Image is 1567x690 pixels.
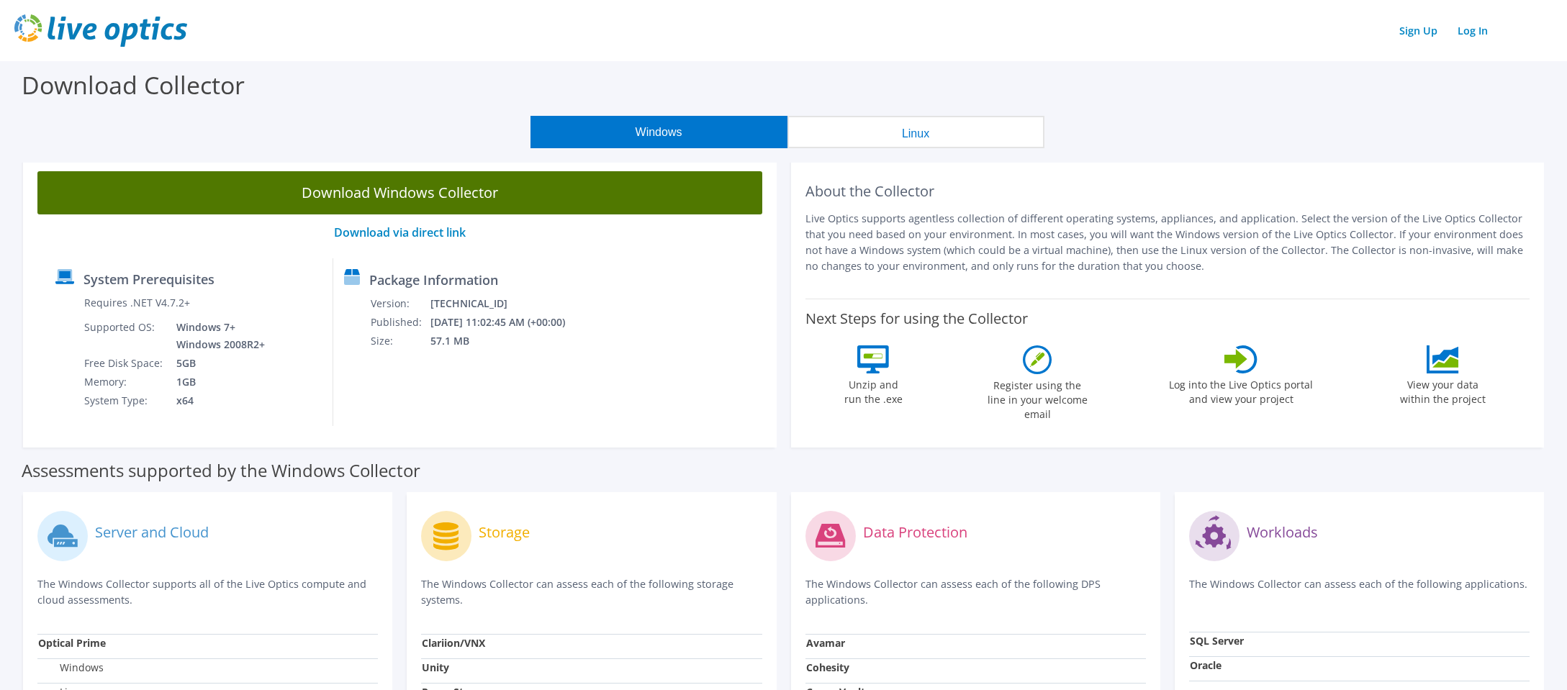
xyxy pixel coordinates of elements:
label: Download Collector [22,68,245,101]
p: The Windows Collector supports all of the Live Optics compute and cloud assessments. [37,576,378,608]
a: Download Windows Collector [37,171,762,214]
td: Free Disk Space: [83,354,166,373]
button: Linux [787,116,1044,148]
label: Log into the Live Optics portal and view your project [1168,373,1314,407]
a: Download via direct link [334,224,466,240]
p: The Windows Collector can assess each of the following applications. [1189,576,1530,606]
a: Log In [1450,20,1495,41]
td: Memory: [83,373,166,391]
h2: About the Collector [805,183,1530,200]
strong: Avamar [806,636,845,650]
label: Data Protection [863,525,967,540]
button: Windows [530,116,787,148]
a: Sign Up [1392,20,1445,41]
img: live_optics_svg.svg [14,14,187,47]
td: Size: [370,332,430,350]
label: Assessments supported by the Windows Collector [22,463,420,478]
td: Windows 7+ Windows 2008R2+ [166,318,268,354]
label: Server and Cloud [95,525,209,540]
td: Supported OS: [83,318,166,354]
label: Workloads [1247,525,1318,540]
label: Unzip and run the .exe [840,373,906,407]
p: Live Optics supports agentless collection of different operating systems, appliances, and applica... [805,211,1530,274]
p: The Windows Collector can assess each of the following DPS applications. [805,576,1146,608]
strong: Oracle [1190,658,1221,672]
label: Windows [38,661,104,675]
td: Published: [370,313,430,332]
td: System Type: [83,391,166,410]
td: x64 [166,391,268,410]
strong: Optical Prime [38,636,106,650]
label: Package Information [369,273,498,287]
label: Storage [479,525,530,540]
strong: Clariion/VNX [422,636,485,650]
td: 1GB [166,373,268,391]
td: [TECHNICAL_ID] [430,294,584,313]
label: Register using the line in your welcome email [983,374,1091,422]
label: Next Steps for using the Collector [805,310,1028,327]
label: View your data within the project [1391,373,1494,407]
label: Requires .NET V4.7.2+ [84,296,190,310]
strong: Unity [422,661,449,674]
p: The Windows Collector can assess each of the following storage systems. [421,576,762,608]
td: Version: [370,294,430,313]
strong: Cohesity [806,661,849,674]
td: [DATE] 11:02:45 AM (+00:00) [430,313,584,332]
label: System Prerequisites [83,272,214,286]
td: 5GB [166,354,268,373]
td: 57.1 MB [430,332,584,350]
strong: SQL Server [1190,634,1244,648]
